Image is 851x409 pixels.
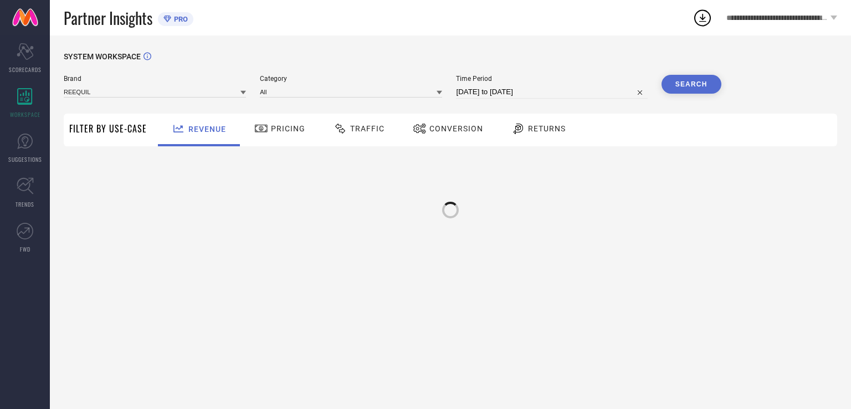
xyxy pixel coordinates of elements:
[693,8,712,28] div: Open download list
[456,85,647,99] input: Select time period
[9,65,42,74] span: SCORECARDS
[528,124,566,133] span: Returns
[16,200,34,208] span: TRENDS
[20,245,30,253] span: FWD
[64,7,152,29] span: Partner Insights
[64,52,141,61] span: SYSTEM WORKSPACE
[260,75,442,83] span: Category
[171,15,188,23] span: PRO
[456,75,647,83] span: Time Period
[10,110,40,119] span: WORKSPACE
[64,75,246,83] span: Brand
[188,125,226,134] span: Revenue
[429,124,483,133] span: Conversion
[271,124,305,133] span: Pricing
[662,75,721,94] button: Search
[350,124,385,133] span: Traffic
[69,122,147,135] span: Filter By Use-Case
[8,155,42,163] span: SUGGESTIONS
